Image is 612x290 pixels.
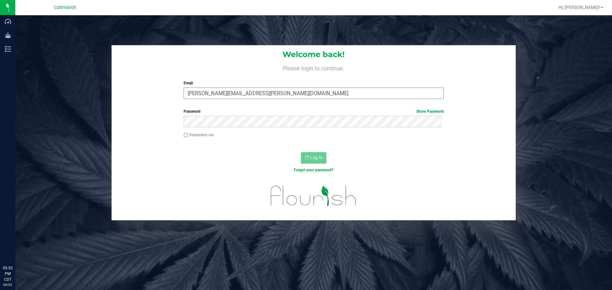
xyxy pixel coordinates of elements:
[5,18,11,25] inline-svg: Dashboard
[416,109,444,114] a: Show Password
[294,168,333,172] a: Forgot your password?
[558,5,600,10] span: Hi, [PERSON_NAME]!
[112,50,516,59] h1: Welcome back!
[5,46,11,52] inline-svg: Inventory
[310,155,323,160] span: Log In
[54,5,76,10] span: Cultivation
[5,32,11,39] inline-svg: Grow
[184,80,443,86] label: Email
[184,133,188,138] input: Remember me
[184,109,200,114] span: Password
[112,64,516,71] h4: Please login to continue.
[3,282,12,287] p: 09/25
[301,152,326,164] button: Log In
[263,180,364,212] img: flourish_logo.svg
[3,265,12,282] p: 05:52 PM CDT
[184,132,214,138] label: Remember me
